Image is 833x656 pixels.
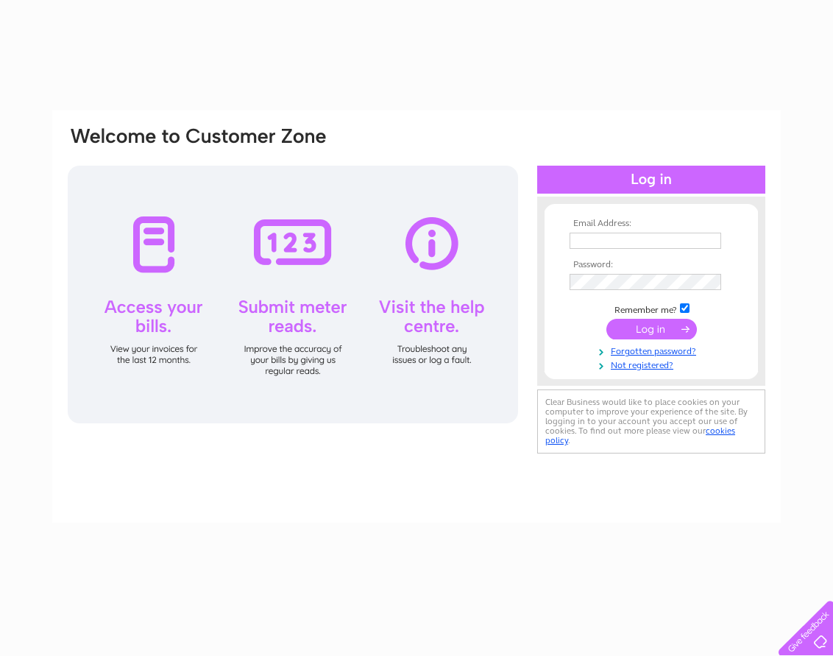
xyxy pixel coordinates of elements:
[606,319,697,339] input: Submit
[566,301,737,316] td: Remember me?
[537,389,765,454] div: Clear Business would like to place cookies on your computer to improve your experience of the sit...
[570,357,737,371] a: Not registered?
[545,426,735,445] a: cookies policy
[570,343,737,357] a: Forgotten password?
[566,219,737,229] th: Email Address:
[566,260,737,270] th: Password:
